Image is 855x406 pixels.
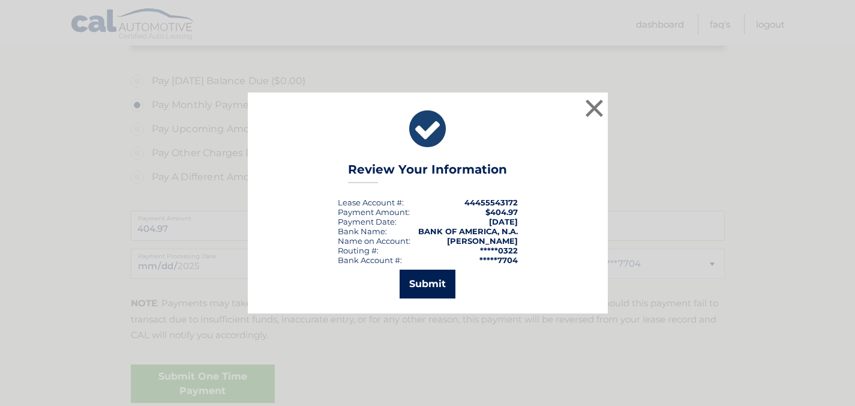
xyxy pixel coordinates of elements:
[583,96,607,120] button: ×
[338,226,387,236] div: Bank Name:
[338,236,410,246] div: Name on Account:
[338,217,395,226] span: Payment Date
[338,246,379,255] div: Routing #:
[348,162,507,183] h3: Review Your Information
[338,255,402,265] div: Bank Account #:
[400,270,455,298] button: Submit
[485,207,518,217] span: $404.97
[464,198,518,207] strong: 44455543172
[338,217,397,226] div: :
[338,198,404,207] div: Lease Account #:
[489,217,518,226] span: [DATE]
[338,207,410,217] div: Payment Amount:
[447,236,518,246] strong: [PERSON_NAME]
[418,226,518,236] strong: BANK OF AMERICA, N.A.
